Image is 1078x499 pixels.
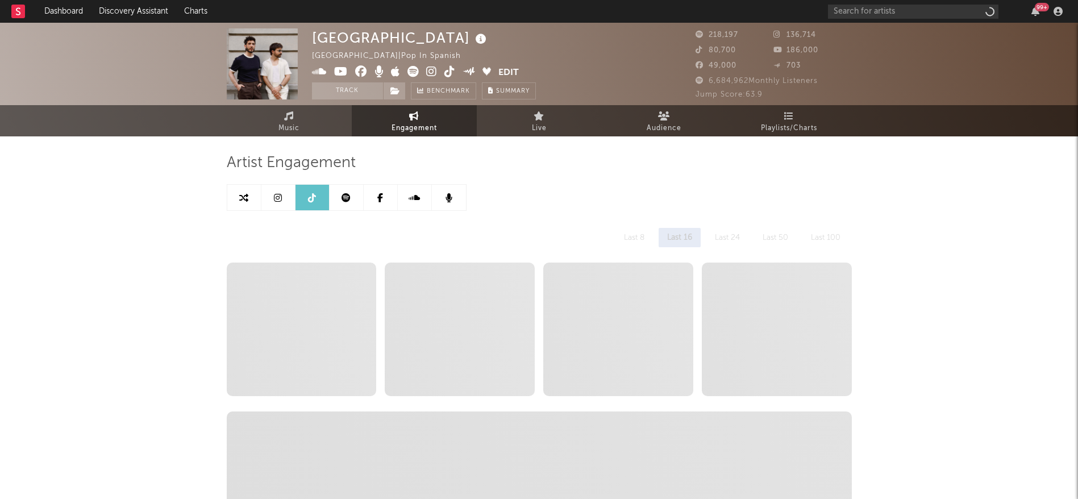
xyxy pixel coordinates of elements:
[1035,3,1049,11] div: 99 +
[427,85,470,98] span: Benchmark
[498,66,519,80] button: Edit
[773,31,816,39] span: 136,714
[754,228,797,247] div: Last 50
[696,31,738,39] span: 218,197
[773,62,801,69] span: 703
[352,105,477,136] a: Engagement
[696,62,736,69] span: 49,000
[411,82,476,99] a: Benchmark
[647,122,681,135] span: Audience
[392,122,437,135] span: Engagement
[312,49,474,63] div: [GEOGRAPHIC_DATA] | Pop in Spanish
[482,82,536,99] button: Summary
[706,228,748,247] div: Last 24
[312,28,489,47] div: [GEOGRAPHIC_DATA]
[696,47,736,54] span: 80,700
[532,122,547,135] span: Live
[727,105,852,136] a: Playlists/Charts
[773,47,818,54] span: 186,000
[802,228,849,247] div: Last 100
[312,82,383,99] button: Track
[227,105,352,136] a: Music
[1031,7,1039,16] button: 99+
[761,122,817,135] span: Playlists/Charts
[602,105,727,136] a: Audience
[496,88,530,94] span: Summary
[696,91,763,98] span: Jump Score: 63.9
[477,105,602,136] a: Live
[696,77,818,85] span: 6,684,962 Monthly Listeners
[278,122,299,135] span: Music
[227,156,356,170] span: Artist Engagement
[659,228,701,247] div: Last 16
[828,5,998,19] input: Search for artists
[615,228,653,247] div: Last 8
